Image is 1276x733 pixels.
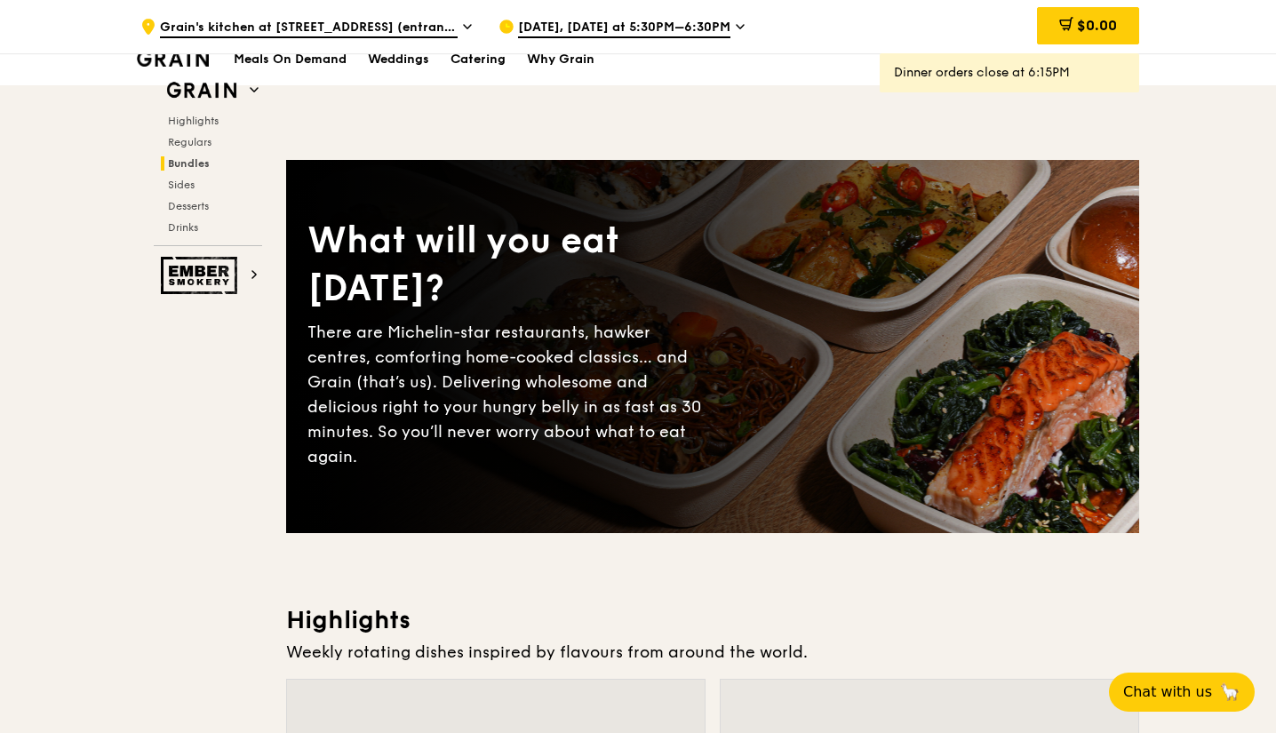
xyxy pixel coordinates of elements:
a: Weddings [357,33,440,86]
img: Grain web logo [161,75,243,107]
img: Ember Smokery web logo [161,257,243,294]
div: Dinner orders close at 6:15PM [894,64,1125,82]
a: Catering [440,33,516,86]
div: Weddings [368,33,429,86]
span: Bundles [168,157,210,170]
span: Drinks [168,221,198,234]
span: Chat with us [1123,681,1212,703]
span: Regulars [168,136,211,148]
span: [DATE], [DATE] at 5:30PM–6:30PM [518,19,730,38]
div: There are Michelin-star restaurants, hawker centres, comforting home-cooked classics… and Grain (... [307,320,713,469]
span: Grain's kitchen at [STREET_ADDRESS] (entrance along [PERSON_NAME][GEOGRAPHIC_DATA]) [160,19,458,38]
span: $0.00 [1077,17,1117,34]
div: What will you eat [DATE]? [307,217,713,313]
span: Desserts [168,200,209,212]
span: Sides [168,179,195,191]
div: Catering [451,33,506,86]
span: 🦙 [1219,681,1240,703]
h3: Highlights [286,604,1139,636]
div: Weekly rotating dishes inspired by flavours from around the world. [286,640,1139,665]
span: Highlights [168,115,219,127]
a: Why Grain [516,33,605,86]
div: Why Grain [527,33,594,86]
h1: Meals On Demand [234,51,347,68]
button: Chat with us🦙 [1109,673,1255,712]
